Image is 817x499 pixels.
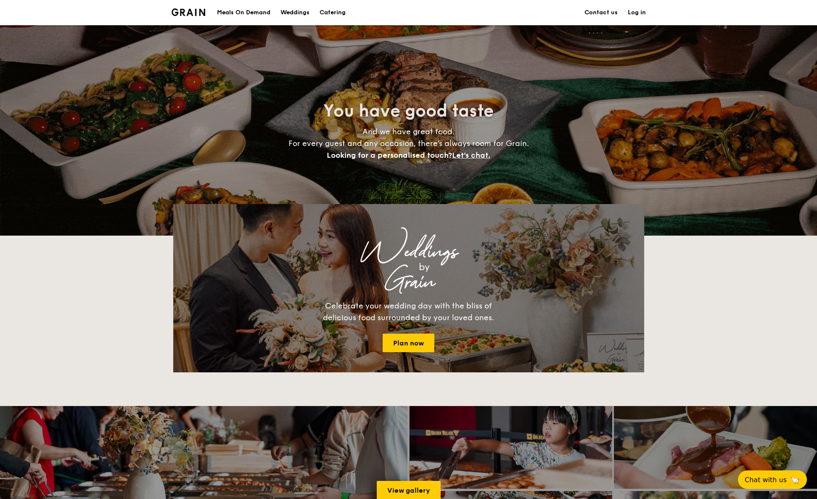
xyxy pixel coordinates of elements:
[173,196,644,204] div: Loading menus magically...
[383,334,434,352] a: Plan now
[314,300,503,324] div: Celebrate your wedding day with the bliss of delicious food surrounded by your loved ones.
[278,260,570,275] div: by
[247,275,570,290] div: Grain
[452,151,490,160] span: Let's chat.
[745,476,787,484] span: Chat with us
[790,475,800,485] span: 🦙
[172,8,206,16] a: Logotype
[247,244,570,260] div: Weddings
[172,8,206,16] img: Grain
[738,470,807,489] button: Chat with us🦙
